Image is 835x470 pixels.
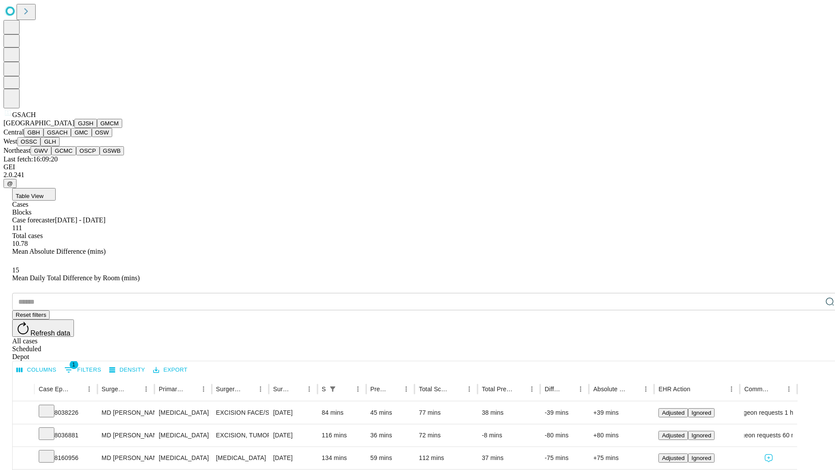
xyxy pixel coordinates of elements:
[71,383,83,395] button: Sort
[273,424,313,446] div: [DATE]
[102,402,150,424] div: MD [PERSON_NAME] Md
[3,119,74,127] span: [GEOGRAPHIC_DATA]
[16,193,43,199] span: Table View
[71,128,91,137] button: GMC
[352,383,364,395] button: Menu
[12,274,140,282] span: Mean Daily Total Difference by Room (mins)
[662,455,685,461] span: Adjusted
[322,386,326,393] div: Scheduled In Room Duration
[371,402,411,424] div: 45 mins
[463,383,475,395] button: Menu
[12,310,50,319] button: Reset filters
[744,386,769,393] div: Comments
[691,432,711,439] span: Ignored
[273,402,313,424] div: [DATE]
[102,447,150,469] div: MD [PERSON_NAME] Md
[419,402,473,424] div: 77 mins
[12,319,74,337] button: Refresh data
[102,386,127,393] div: Surgeon Name
[544,402,584,424] div: -39 mins
[30,329,70,337] span: Refresh data
[658,408,688,417] button: Adjusted
[640,383,652,395] button: Menu
[3,155,58,163] span: Last fetch: 16:09:20
[526,383,538,395] button: Menu
[303,383,315,395] button: Menu
[12,188,56,201] button: Table View
[725,383,738,395] button: Menu
[744,424,792,446] div: surgeon requests 60 mins
[39,447,93,469] div: 8160956
[593,386,627,393] div: Absolute Difference
[691,455,711,461] span: Ignored
[102,424,150,446] div: MD [PERSON_NAME] Md
[691,410,711,416] span: Ignored
[7,180,13,187] span: @
[322,447,362,469] div: 134 mins
[254,383,267,395] button: Menu
[12,266,19,274] span: 15
[514,383,526,395] button: Sort
[216,424,264,446] div: EXCISION, TUMOR, SOFT TISSUE OF THIGH OR KNEE AREA, SUBCUTANEIOUS; 3 CM OR GREATER
[783,383,795,395] button: Menu
[62,363,104,377] button: Show filters
[3,163,832,171] div: GEI
[322,402,362,424] div: 84 mins
[658,431,688,440] button: Adjusted
[92,128,113,137] button: OSW
[3,171,832,179] div: 2.0.241
[17,137,41,146] button: OSSC
[216,402,264,424] div: EXCISION FACE/SCALP DEEP TUMOR, 2 CM OR MORE
[3,179,17,188] button: @
[51,146,76,155] button: GCMC
[593,424,650,446] div: +80 mins
[12,216,55,224] span: Case forecaster
[327,383,339,395] button: Show filters
[662,410,685,416] span: Adjusted
[451,383,463,395] button: Sort
[574,383,587,395] button: Menu
[3,128,24,136] span: Central
[16,312,46,318] span: Reset filters
[735,402,802,424] span: surgeon requests 1 hour
[185,383,197,395] button: Sort
[562,383,574,395] button: Sort
[593,447,650,469] div: +75 mins
[688,431,715,440] button: Ignored
[17,406,30,421] button: Expand
[419,447,473,469] div: 112 mins
[744,402,792,424] div: surgeon requests 1 hour
[544,447,584,469] div: -75 mins
[482,386,513,393] div: Total Predicted Duration
[12,232,43,239] span: Total cases
[242,383,254,395] button: Sort
[273,386,290,393] div: Surgery Date
[482,402,536,424] div: 38 mins
[24,128,43,137] button: GBH
[544,424,584,446] div: -80 mins
[419,386,450,393] div: Total Scheduled Duration
[216,447,264,469] div: [MEDICAL_DATA]
[291,383,303,395] button: Sort
[482,447,536,469] div: 37 mins
[55,216,105,224] span: [DATE] - [DATE]
[40,137,59,146] button: GLH
[371,386,387,393] div: Predicted In Room Duration
[159,447,207,469] div: [MEDICAL_DATA]
[3,138,17,145] span: West
[12,240,28,247] span: 10.78
[658,386,690,393] div: EHR Action
[400,383,412,395] button: Menu
[628,383,640,395] button: Sort
[159,402,207,424] div: [MEDICAL_DATA]
[771,383,783,395] button: Sort
[273,447,313,469] div: [DATE]
[39,402,93,424] div: 8038226
[70,360,78,369] span: 1
[76,146,100,155] button: OSCP
[388,383,400,395] button: Sort
[107,363,147,377] button: Density
[419,424,473,446] div: 72 mins
[197,383,210,395] button: Menu
[159,386,184,393] div: Primary Service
